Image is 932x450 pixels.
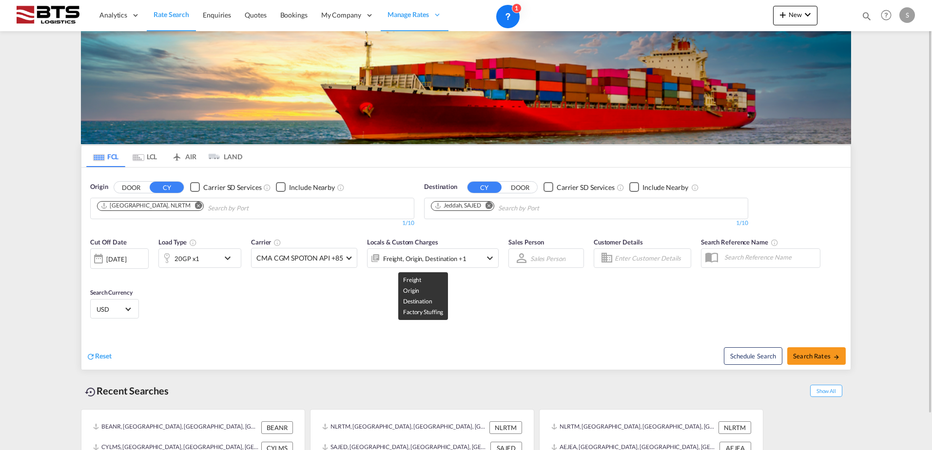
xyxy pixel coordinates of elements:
[403,276,443,316] span: Freight Origin Destination Factory Stuffing
[773,6,817,25] button: icon-plus 400-fgNewicon-chevron-down
[594,238,643,246] span: Customer Details
[100,202,191,210] div: Rotterdam, NLRTM
[434,202,481,210] div: Jeddah, SAJED
[203,183,261,192] div: Carrier SD Services
[861,11,872,21] md-icon: icon-magnify
[861,11,872,25] div: icon-magnify
[498,201,591,216] input: Chips input.
[724,347,782,365] button: Note: By default Schedule search will only considerorigin ports, destination ports and cut off da...
[154,10,189,19] span: Rate Search
[263,184,271,191] md-icon: Unchecked: Search for CY (Container Yard) services for all selected carriers.Checked : Search for...
[642,183,688,192] div: Include Nearby
[424,182,457,192] span: Destination
[878,7,899,24] div: Help
[99,10,127,20] span: Analytics
[719,250,820,264] input: Search Reference Name
[171,151,183,158] md-icon: icon-airplane
[208,201,300,216] input: Chips input.
[251,238,281,246] span: Carrier
[617,184,624,191] md-icon: Unchecked: Search for CY (Container Yard) services for all selected carriers.Checked : Search for...
[256,253,343,263] span: CMA CGM SPOTON API +85
[508,238,544,246] span: Sales Person
[81,380,173,402] div: Recent Searches
[289,183,335,192] div: Include Nearby
[777,11,814,19] span: New
[96,302,134,316] md-select: Select Currency: $ USDUnited States Dollar
[222,252,238,264] md-icon: icon-chevron-down
[899,7,915,23] div: S
[90,268,97,281] md-datepicker: Select
[261,421,293,434] div: BEANR
[86,351,112,362] div: icon-refreshReset
[489,421,522,434] div: NLRTM
[367,238,438,246] span: Locals & Custom Charges
[383,252,466,265] div: Freight Origin Destination Factory Stuffing
[691,184,699,191] md-icon: Unchecked: Ignores neighbouring ports when fetching rates.Checked : Includes neighbouring ports w...
[771,239,778,246] md-icon: Your search will be saved by the below given name
[273,239,281,246] md-icon: The selected Trucker/Carrierwill be displayed in the rate results If the rates are from another f...
[322,421,487,434] div: NLRTM, Rotterdam, Netherlands, Western Europe, Europe
[97,305,124,314] span: USD
[793,352,840,360] span: Search Rates
[479,202,494,211] button: Remove
[276,182,335,192] md-checkbox: Checkbox No Ink
[190,182,261,192] md-checkbox: Checkbox No Ink
[150,182,184,193] button: CY
[529,251,566,265] md-select: Sales Person
[203,11,231,19] span: Enquiries
[106,255,126,263] div: [DATE]
[388,10,429,19] span: Manage Rates
[337,184,345,191] md-icon: Unchecked: Ignores neighbouring ports when fetching rates.Checked : Includes neighbouring ports w...
[85,386,97,398] md-icon: icon-backup-restore
[280,11,308,19] span: Bookings
[629,182,688,192] md-checkbox: Checkbox No Ink
[429,198,595,216] md-chips-wrap: Chips container. Use arrow keys to select chips.
[86,146,125,167] md-tab-item: FCL
[615,251,688,265] input: Enter Customer Details
[93,421,259,434] div: BEANR, Antwerp, Belgium, Western Europe, Europe
[81,31,851,144] img: LCL+%26+FCL+BACKGROUND.png
[189,202,203,211] button: Remove
[158,238,197,246] span: Load Type
[90,289,133,296] span: Search Currency
[544,182,615,192] md-checkbox: Checkbox No Ink
[15,4,80,26] img: cdcc71d0be7811ed9adfbf939d2aa0e8.png
[503,182,537,193] button: DOOR
[189,239,197,246] md-icon: icon-information-outline
[424,219,748,227] div: 1/10
[95,352,112,360] span: Reset
[90,248,149,269] div: [DATE]
[7,399,41,435] iframe: Chat
[810,385,842,397] span: Show All
[551,421,716,434] div: NLRTM, Rotterdam, Netherlands, Western Europe, Europe
[802,9,814,20] md-icon: icon-chevron-down
[718,421,751,434] div: NLRTM
[86,352,95,361] md-icon: icon-refresh
[100,202,193,210] div: Press delete to remove this chip.
[125,146,164,167] md-tab-item: LCL
[367,248,499,268] div: Freight Origin Destination Factory Stuffingicon-chevron-down
[81,168,851,370] div: OriginDOOR CY Checkbox No InkUnchecked: Search for CY (Container Yard) services for all selected ...
[114,182,148,193] button: DOOR
[878,7,894,23] span: Help
[90,238,127,246] span: Cut Off Date
[96,198,304,216] md-chips-wrap: Chips container. Use arrow keys to select chips.
[158,248,241,268] div: 20GP x1icon-chevron-down
[245,11,266,19] span: Quotes
[86,146,242,167] md-pagination-wrapper: Use the left and right arrow keys to navigate between tabs
[90,182,108,192] span: Origin
[175,252,199,265] div: 20GP x1
[467,182,502,193] button: CY
[164,146,203,167] md-tab-item: AIR
[701,238,778,246] span: Search Reference Name
[787,347,846,365] button: Search Ratesicon-arrow-right
[434,202,483,210] div: Press delete to remove this chip.
[484,252,496,264] md-icon: icon-chevron-down
[557,183,615,192] div: Carrier SD Services
[777,9,789,20] md-icon: icon-plus 400-fg
[321,10,361,20] span: My Company
[833,354,840,360] md-icon: icon-arrow-right
[203,146,242,167] md-tab-item: LAND
[90,219,414,227] div: 1/10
